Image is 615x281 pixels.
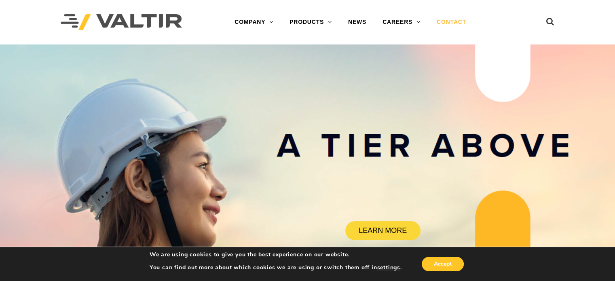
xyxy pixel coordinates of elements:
p: You can find out more about which cookies we are using or switch them off in . [150,264,402,271]
button: Accept [422,257,464,271]
p: We are using cookies to give you the best experience on our website. [150,251,402,258]
a: PRODUCTS [281,14,340,30]
a: CAREERS [374,14,429,30]
a: LEARN MORE [345,221,421,240]
a: NEWS [340,14,374,30]
img: Valtir [61,14,182,31]
a: COMPANY [226,14,281,30]
button: settings [377,264,400,271]
a: CONTACT [429,14,474,30]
